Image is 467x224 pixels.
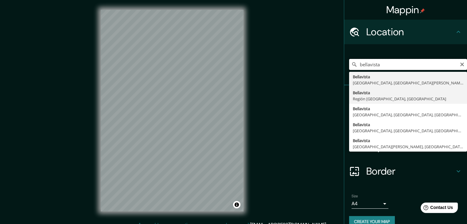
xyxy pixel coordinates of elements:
div: Bellavista [353,122,463,128]
div: Bellavista [353,74,463,80]
label: Size [352,194,358,199]
div: [GEOGRAPHIC_DATA][PERSON_NAME], [GEOGRAPHIC_DATA], [GEOGRAPHIC_DATA] [353,144,463,150]
div: Style [344,110,467,134]
img: pin-icon.png [420,8,425,13]
div: Pins [344,85,467,110]
div: Location [344,20,467,44]
div: Bellavista [353,106,463,112]
input: Pick your city or area [349,59,467,70]
div: Border [344,159,467,183]
h4: Border [366,165,455,177]
h4: Mappin [386,4,425,16]
div: A4 [352,199,388,209]
canvas: Map [101,10,243,211]
div: [GEOGRAPHIC_DATA], [GEOGRAPHIC_DATA], [GEOGRAPHIC_DATA] [353,112,463,118]
div: Región [GEOGRAPHIC_DATA], [GEOGRAPHIC_DATA] [353,96,463,102]
iframe: Help widget launcher [412,200,460,217]
div: Bellavista [353,90,463,96]
div: Bellavista [353,137,463,144]
h4: Location [366,26,455,38]
button: Clear [460,61,465,67]
h4: Layout [366,141,455,153]
div: Layout [344,134,467,159]
div: [GEOGRAPHIC_DATA], [GEOGRAPHIC_DATA], [GEOGRAPHIC_DATA] [353,128,463,134]
div: [GEOGRAPHIC_DATA], [GEOGRAPHIC_DATA][PERSON_NAME], [GEOGRAPHIC_DATA] [353,80,463,86]
button: Toggle attribution [233,201,240,208]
